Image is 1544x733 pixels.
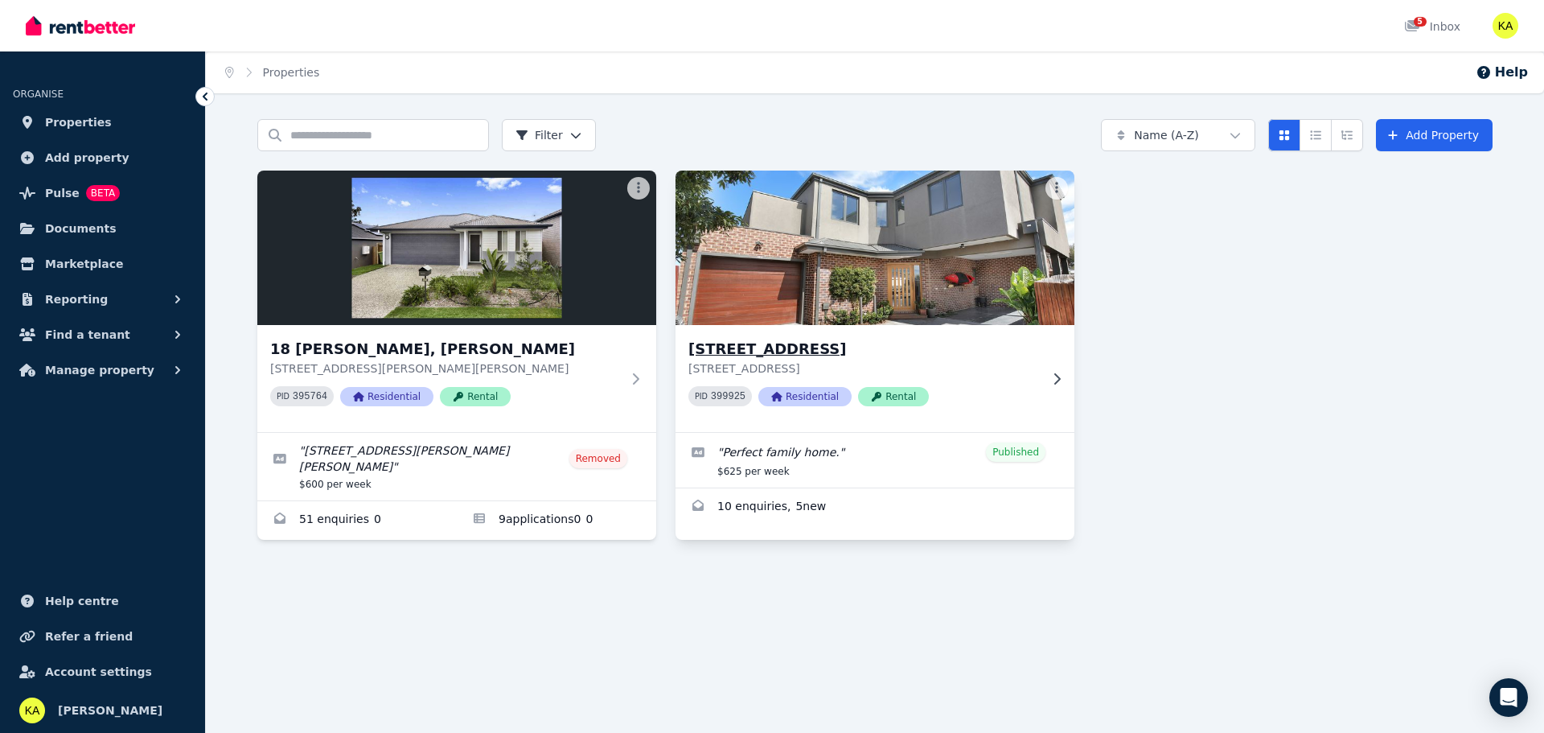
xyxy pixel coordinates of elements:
[13,585,192,617] a: Help centre
[1331,119,1363,151] button: Expanded list view
[666,167,1085,329] img: 45A Toora Dr, Westmeadows
[1134,127,1199,143] span: Name (A-Z)
[58,701,162,720] span: [PERSON_NAME]
[1376,119,1493,151] a: Add Property
[1268,119,1363,151] div: View options
[45,290,108,309] span: Reporting
[45,360,154,380] span: Manage property
[277,392,289,401] small: PID
[675,171,1074,432] a: 45A Toora Dr, Westmeadows[STREET_ADDRESS][STREET_ADDRESS]PID 399925ResidentialRental
[45,591,119,611] span: Help centre
[257,171,656,325] img: 18 Daniell Cl, Ripley
[457,501,656,540] a: Applications for 18 Daniell Cl, Ripley
[1414,17,1427,27] span: 5
[13,354,192,386] button: Manage property
[13,248,192,280] a: Marketplace
[675,433,1074,488] a: Edit listing: Perfect family home.
[293,391,327,402] code: 395764
[45,662,152,682] span: Account settings
[340,387,433,406] span: Residential
[270,338,621,360] h3: 18 [PERSON_NAME], [PERSON_NAME]
[13,656,192,688] a: Account settings
[13,212,192,245] a: Documents
[440,387,511,406] span: Rental
[858,387,929,406] span: Rental
[688,360,1039,377] p: [STREET_ADDRESS]
[257,501,457,540] a: Enquiries for 18 Daniell Cl, Ripley
[13,142,192,174] a: Add property
[45,148,129,167] span: Add property
[1404,19,1460,35] div: Inbox
[1300,119,1332,151] button: Compact list view
[13,620,192,653] a: Refer a friend
[206,51,339,93] nav: Breadcrumb
[257,171,656,432] a: 18 Daniell Cl, Ripley18 [PERSON_NAME], [PERSON_NAME][STREET_ADDRESS][PERSON_NAME][PERSON_NAME]PID...
[675,488,1074,527] a: Enquiries for 45A Toora Dr, Westmeadows
[45,183,80,203] span: Pulse
[515,127,563,143] span: Filter
[19,698,45,723] img: Kieran Adamantine
[1268,119,1300,151] button: Card view
[711,391,745,402] code: 399925
[627,177,650,200] button: More options
[45,219,117,238] span: Documents
[13,89,64,100] span: ORGANISE
[45,254,123,274] span: Marketplace
[13,319,192,351] button: Find a tenant
[1476,63,1528,82] button: Help
[86,185,120,201] span: BETA
[45,325,130,344] span: Find a tenant
[1493,13,1518,39] img: Kieran Adamantine
[45,627,133,646] span: Refer a friend
[1489,678,1528,717] div: Open Intercom Messenger
[1101,119,1255,151] button: Name (A-Z)
[502,119,596,151] button: Filter
[26,14,135,38] img: RentBetter
[13,177,192,209] a: PulseBETA
[13,283,192,315] button: Reporting
[270,360,621,377] p: [STREET_ADDRESS][PERSON_NAME][PERSON_NAME]
[758,387,852,406] span: Residential
[13,106,192,138] a: Properties
[257,433,656,500] a: Edit listing: 18 Daniell Close, Ripley
[263,66,320,79] a: Properties
[688,338,1039,360] h3: [STREET_ADDRESS]
[45,113,112,132] span: Properties
[1045,177,1068,200] button: More options
[695,392,708,401] small: PID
